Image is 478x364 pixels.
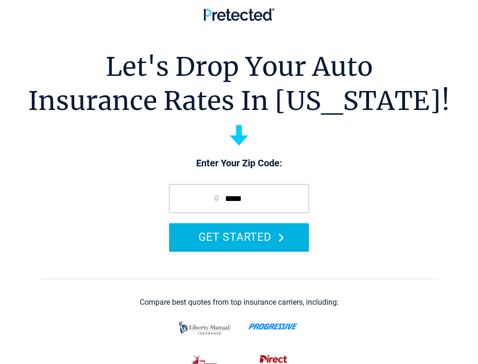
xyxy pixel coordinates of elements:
img: liberty [176,317,234,339]
div: Compare best quotes from top insurance carriers, including: [140,298,339,307]
h1: Let's Drop Your Auto Insurance Rates In [US_STATE]! [28,50,450,118]
p: Enter Your Zip Code: [160,157,318,170]
img: progressive [248,323,299,330]
input: zip code [169,184,309,213]
img: Pretected Logo [204,8,274,21]
button: GET STARTED [169,223,309,250]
